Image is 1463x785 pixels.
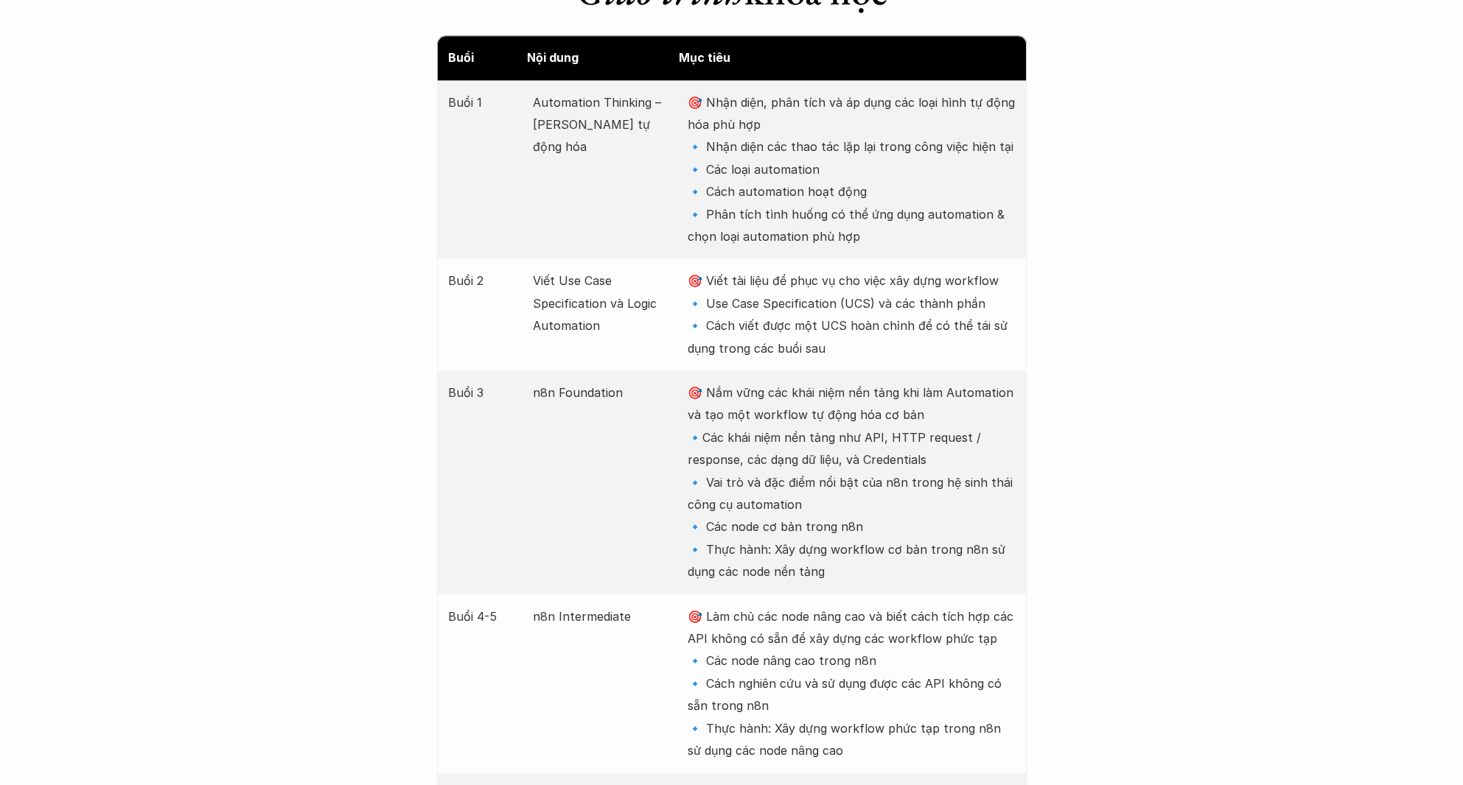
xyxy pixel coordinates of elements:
p: Buổi 4-5 [448,605,518,627]
p: 🎯 Làm chủ các node nâng cao và biết cách tích hợp các API không có sẵn để xây dựng các workflow p... [688,605,1015,762]
p: Buổi 2 [448,270,518,292]
p: Automation Thinking – [PERSON_NAME] tự động hóa [533,91,673,158]
p: Viết Use Case Specification và Logic Automation [533,270,673,337]
p: 🎯 Viết tài liệu để phục vụ cho việc xây dựng workflow 🔹 Use Case Specification (UCS) và các thành... [688,270,1015,359]
strong: Buổi [448,50,474,65]
p: 🎯 Nhận diện, phân tích và áp dụng các loại hình tự động hóa phù hợp 🔹 Nhận diện các thao tác lặp ... [688,91,1015,248]
strong: Nội dung [527,50,579,65]
strong: Mục tiêu [679,50,730,65]
p: Buổi 3 [448,381,518,404]
p: 🎯 Nắm vững các khái niệm nền tảng khi làm Automation và tạo một workflow tự động hóa cơ bản 🔹Các ... [688,381,1015,583]
p: n8n Intermediate [533,605,673,627]
p: n8n Foundation [533,381,673,404]
p: Buổi 1 [448,91,518,113]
